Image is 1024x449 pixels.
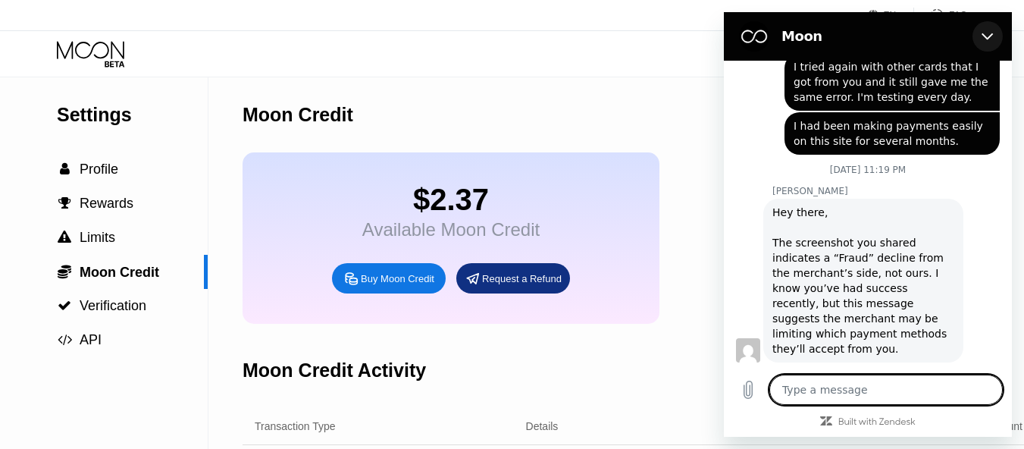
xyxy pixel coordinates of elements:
[362,183,540,217] div: $2.37
[243,360,426,381] div: Moon Credit Activity
[456,263,570,294] div: Request a Refund
[884,10,897,20] div: EN
[80,196,133,211] span: Rewards
[332,263,446,294] div: Buy Moon Credit
[57,162,72,176] div: 
[58,299,71,312] span: 
[80,230,115,245] span: Limits
[57,104,208,126] div: Settings
[526,420,559,432] div: Details
[243,104,353,126] div: Moon Credit
[255,420,336,432] div: Transaction Type
[57,299,72,312] div: 
[724,12,1012,437] iframe: Messaging window
[362,219,540,240] div: Available Moon Credit
[58,196,71,210] span: 
[57,264,72,279] div: 
[80,332,102,347] span: API
[80,162,118,177] span: Profile
[80,265,159,280] span: Moon Credit
[58,231,71,244] span: 
[914,8,967,23] div: FAQ
[361,272,434,285] div: Buy Moon Credit
[482,272,562,285] div: Request a Refund
[60,162,70,176] span: 
[57,196,72,210] div: 
[57,231,72,244] div: 
[57,333,72,347] div: 
[58,264,71,279] span: 
[949,10,967,20] div: FAQ
[80,298,146,313] span: Verification
[868,8,914,23] div: EN
[58,333,72,347] span: 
